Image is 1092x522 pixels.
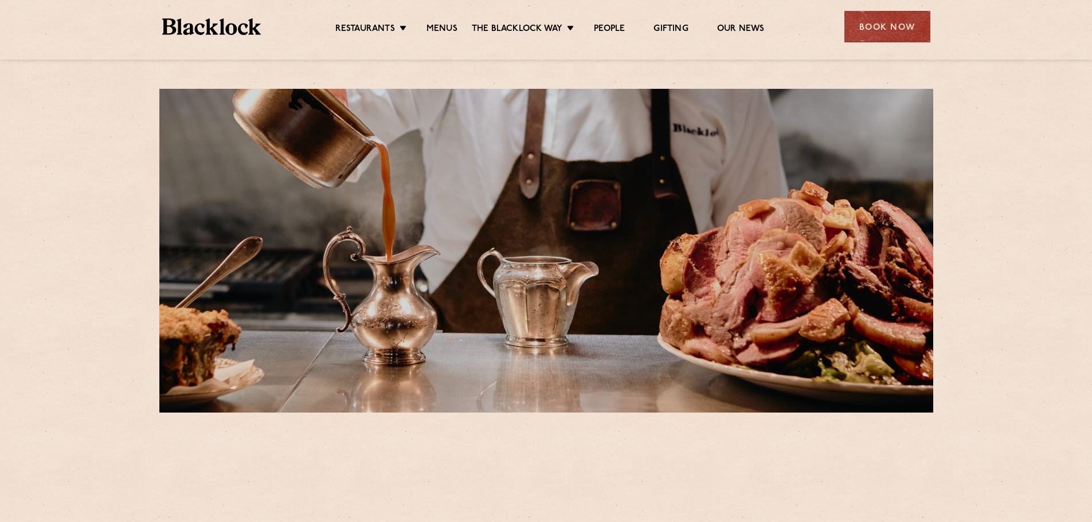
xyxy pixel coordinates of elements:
a: Restaurants [335,23,395,36]
a: People [594,23,625,36]
img: BL_Textured_Logo-footer-cropped.svg [162,18,261,35]
div: Book Now [844,11,930,42]
a: Menus [426,23,457,36]
a: Gifting [653,23,688,36]
a: Our News [717,23,765,36]
a: The Blacklock Way [472,23,562,36]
